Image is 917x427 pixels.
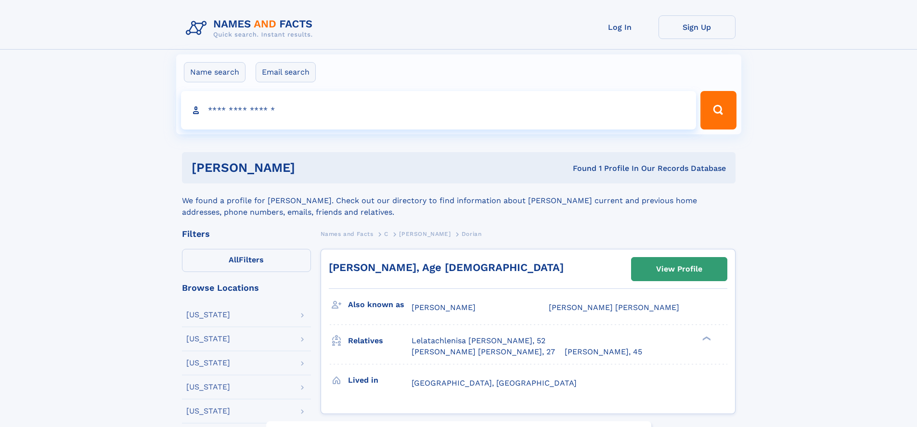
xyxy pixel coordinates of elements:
[399,231,451,237] span: [PERSON_NAME]
[656,258,702,280] div: View Profile
[256,62,316,82] label: Email search
[192,162,434,174] h1: [PERSON_NAME]
[186,383,230,391] div: [US_STATE]
[186,407,230,415] div: [US_STATE]
[184,62,245,82] label: Name search
[384,228,388,240] a: C
[321,228,374,240] a: Names and Facts
[329,261,564,273] a: [PERSON_NAME], Age [DEMOGRAPHIC_DATA]
[186,359,230,367] div: [US_STATE]
[659,15,736,39] a: Sign Up
[412,303,476,312] span: [PERSON_NAME]
[229,255,239,264] span: All
[412,378,577,388] span: [GEOGRAPHIC_DATA], [GEOGRAPHIC_DATA]
[700,91,736,129] button: Search Button
[182,230,311,238] div: Filters
[348,297,412,313] h3: Also known as
[384,231,388,237] span: C
[182,249,311,272] label: Filters
[434,163,726,174] div: Found 1 Profile In Our Records Database
[181,91,697,129] input: search input
[549,303,679,312] span: [PERSON_NAME] [PERSON_NAME]
[581,15,659,39] a: Log In
[186,311,230,319] div: [US_STATE]
[462,231,482,237] span: Dorian
[182,183,736,218] div: We found a profile for [PERSON_NAME]. Check out our directory to find information about [PERSON_N...
[412,347,555,357] a: [PERSON_NAME] [PERSON_NAME], 27
[348,372,412,388] h3: Lived in
[412,336,545,346] a: Lelatachlenisa [PERSON_NAME], 52
[182,15,321,41] img: Logo Names and Facts
[700,336,711,342] div: ❯
[565,347,642,357] a: [PERSON_NAME], 45
[632,258,727,281] a: View Profile
[399,228,451,240] a: [PERSON_NAME]
[186,335,230,343] div: [US_STATE]
[182,284,311,292] div: Browse Locations
[348,333,412,349] h3: Relatives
